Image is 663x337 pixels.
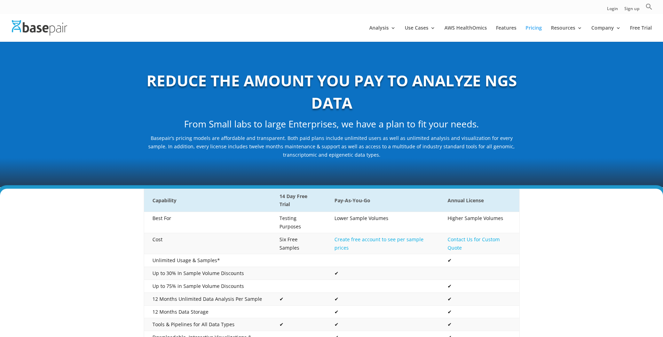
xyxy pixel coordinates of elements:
[144,318,271,331] td: Tools & Pipelines for All Data Types
[607,7,618,14] a: Login
[439,305,519,318] td: ✔
[439,318,519,331] td: ✔
[144,189,271,212] th: Capability
[405,25,435,42] a: Use Cases
[144,118,520,134] h2: From Small labs to large Enterprises, we have a plan to fit your needs.
[448,236,500,251] a: Contact Us for Custom Quote
[646,3,653,10] svg: Search
[144,254,271,267] td: Unlimited Usage & Samples*
[439,189,519,212] th: Annual License
[12,20,67,35] img: Basepair
[334,236,424,251] a: Create free account to see per sample prices
[144,292,271,305] td: 12 Months Unlimited Data Analysis Per Sample
[439,254,519,267] td: ✔
[496,25,516,42] a: Features
[444,25,487,42] a: AWS HealthOmics
[326,292,439,305] td: ✔
[326,305,439,318] td: ✔
[326,267,439,280] td: ✔
[551,25,582,42] a: Resources
[326,189,439,212] th: Pay-As-You-Go
[439,280,519,293] td: ✔
[148,135,515,158] span: Basepair’s pricing models are affordable and transparent. Both paid plans include unlimited users...
[369,25,396,42] a: Analysis
[630,25,652,42] a: Free Trial
[144,280,271,293] td: Up to 75% in Sample Volume Discounts
[147,70,517,113] b: REDUCE THE AMOUNT YOU PAY TO ANALYZE NGS DATA
[144,233,271,254] td: Cost
[271,189,326,212] th: 14 Day Free Trial
[144,267,271,280] td: Up to 30% In Sample Volume Discounts
[144,305,271,318] td: 12 Months Data Storage
[439,212,519,233] td: Higher Sample Volumes
[326,212,439,233] td: Lower Sample Volumes
[591,25,621,42] a: Company
[326,318,439,331] td: ✔
[628,302,655,329] iframe: Drift Widget Chat Controller
[624,7,639,14] a: Sign up
[646,3,653,14] a: Search Icon Link
[271,292,326,305] td: ✔
[271,212,326,233] td: Testing Purposes
[526,25,542,42] a: Pricing
[144,212,271,233] td: Best For
[439,292,519,305] td: ✔
[271,318,326,331] td: ✔
[271,233,326,254] td: Six Free Samples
